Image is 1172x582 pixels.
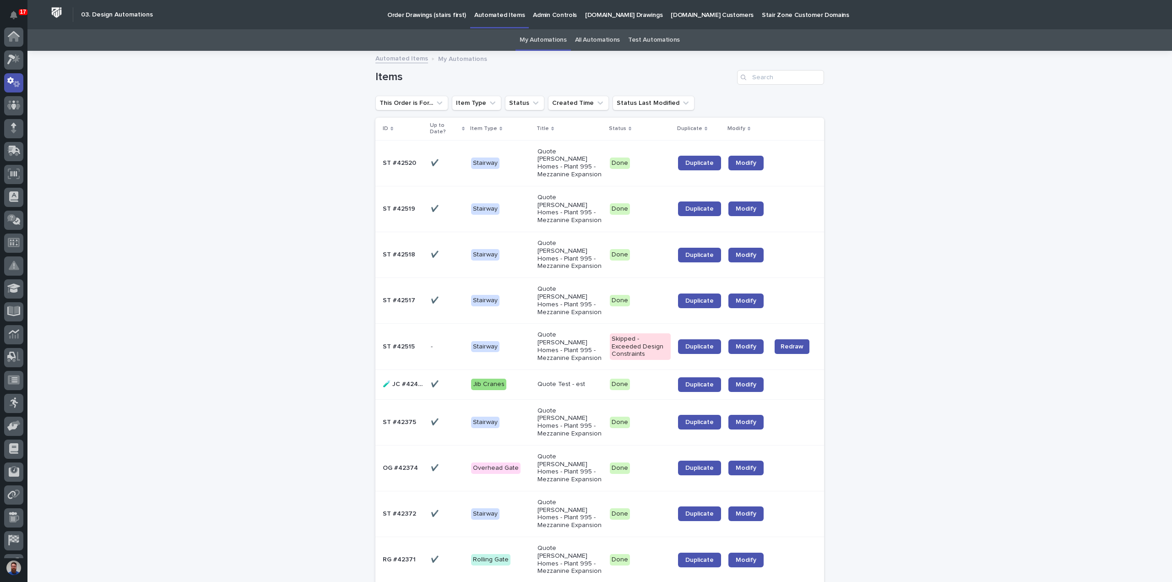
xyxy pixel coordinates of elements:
[537,239,602,270] p: Quote [PERSON_NAME] Homes - Plant 995 - Mezzanine Expansion
[383,295,417,305] p: ST #42517
[736,298,756,304] span: Modify
[736,206,756,212] span: Modify
[678,294,721,308] a: Duplicate
[537,148,602,179] p: Quote [PERSON_NAME] Homes - Plant 995 - Mezzanine Expansion
[375,491,824,537] tr: ST #42372ST #42372 ✔️✔️ StairwayQuote [PERSON_NAME] Homes - Plant 995 - Mezzanine ExpansionDoneDu...
[438,53,487,63] p: My Automations
[471,379,506,390] div: Jib Cranes
[685,419,714,425] span: Duplicate
[775,339,809,354] button: Redraw
[678,506,721,521] a: Duplicate
[728,506,764,521] a: Modify
[375,71,733,84] h1: Items
[383,379,425,388] p: 🧪 JC #42407
[430,120,459,137] p: Up to Date?
[678,415,721,430] a: Duplicate
[471,295,499,306] div: Stairway
[383,203,417,213] p: ST #42519
[736,252,756,258] span: Modify
[736,343,756,350] span: Modify
[452,96,501,110] button: Item Type
[375,232,824,277] tr: ST #42518ST #42518 ✔️✔️ StairwayQuote [PERSON_NAME] Homes - Plant 995 - Mezzanine ExpansionDoneDu...
[375,370,824,399] tr: 🧪 JC #42407🧪 JC #42407 ✔️✔️ Jib CranesQuote Test - estDoneDuplicateModify
[375,445,824,491] tr: OG #42374OG #42374 ✔️✔️ Overhead GateQuote [PERSON_NAME] Homes - Plant 995 - Mezzanine ExpansionD...
[685,160,714,166] span: Duplicate
[375,399,824,445] tr: ST #42375ST #42375 ✔️✔️ StairwayQuote [PERSON_NAME] Homes - Plant 995 - Mezzanine ExpansionDoneDu...
[628,29,680,51] a: Test Automations
[537,331,602,362] p: Quote [PERSON_NAME] Homes - Plant 995 - Mezzanine Expansion
[383,417,418,426] p: ST #42375
[736,465,756,471] span: Modify
[375,53,428,63] a: Automated Items
[471,417,499,428] div: Stairway
[685,298,714,304] span: Duplicate
[537,381,602,388] p: Quote Test - est
[375,140,824,186] tr: ST #42520ST #42520 ✔️✔️ StairwayQuote [PERSON_NAME] Homes - Plant 995 - Mezzanine ExpansionDoneDu...
[537,407,602,438] p: Quote [PERSON_NAME] Homes - Plant 995 - Mezzanine Expansion
[431,295,440,305] p: ✔️
[431,158,440,167] p: ✔️
[471,554,510,566] div: Rolling Gate
[537,194,602,224] p: Quote [PERSON_NAME] Homes - Plant 995 - Mezzanine Expansion
[375,96,448,110] button: This Order is For...
[505,96,544,110] button: Status
[431,379,440,388] p: ✔️
[431,341,434,351] p: -
[728,553,764,567] a: Modify
[685,557,714,563] span: Duplicate
[678,339,721,354] a: Duplicate
[471,249,499,261] div: Stairway
[610,379,630,390] div: Done
[383,554,418,564] p: RG #42371
[736,557,756,563] span: Modify
[471,462,521,474] div: Overhead Gate
[431,462,440,472] p: ✔️
[537,285,602,316] p: Quote [PERSON_NAME] Homes - Plant 995 - Mezzanine Expansion
[728,415,764,430] a: Modify
[610,508,630,520] div: Done
[685,381,714,388] span: Duplicate
[678,248,721,262] a: Duplicate
[678,553,721,567] a: Duplicate
[610,158,630,169] div: Done
[48,4,65,21] img: Workspace Logo
[610,333,671,360] div: Skipped - Exceeded Design Constraints
[728,248,764,262] a: Modify
[11,11,23,26] div: Notifications17
[613,96,695,110] button: Status Last Modified
[678,201,721,216] a: Duplicate
[678,377,721,392] a: Duplicate
[610,203,630,215] div: Done
[728,294,764,308] a: Modify
[383,508,418,518] p: ST #42372
[685,343,714,350] span: Duplicate
[383,158,418,167] p: ST #42520
[537,499,602,529] p: Quote [PERSON_NAME] Homes - Plant 995 - Mezzanine Expansion
[677,124,702,134] p: Duplicate
[575,29,620,51] a: All Automations
[685,465,714,471] span: Duplicate
[728,339,764,354] a: Modify
[431,203,440,213] p: ✔️
[383,249,417,259] p: ST #42518
[678,461,721,475] a: Duplicate
[610,554,630,566] div: Done
[375,278,824,324] tr: ST #42517ST #42517 ✔️✔️ StairwayQuote [PERSON_NAME] Homes - Plant 995 - Mezzanine ExpansionDoneDu...
[737,70,824,85] div: Search
[781,342,803,351] span: Redraw
[4,558,23,577] button: users-avatar
[685,511,714,517] span: Duplicate
[537,544,602,575] p: Quote [PERSON_NAME] Homes - Plant 995 - Mezzanine Expansion
[610,417,630,428] div: Done
[678,156,721,170] a: Duplicate
[609,124,626,134] p: Status
[728,377,764,392] a: Modify
[471,508,499,520] div: Stairway
[736,381,756,388] span: Modify
[431,417,440,426] p: ✔️
[736,160,756,166] span: Modify
[520,29,567,51] a: My Automations
[470,124,497,134] p: Item Type
[81,11,153,19] h2: 03. Design Automations
[728,461,764,475] a: Modify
